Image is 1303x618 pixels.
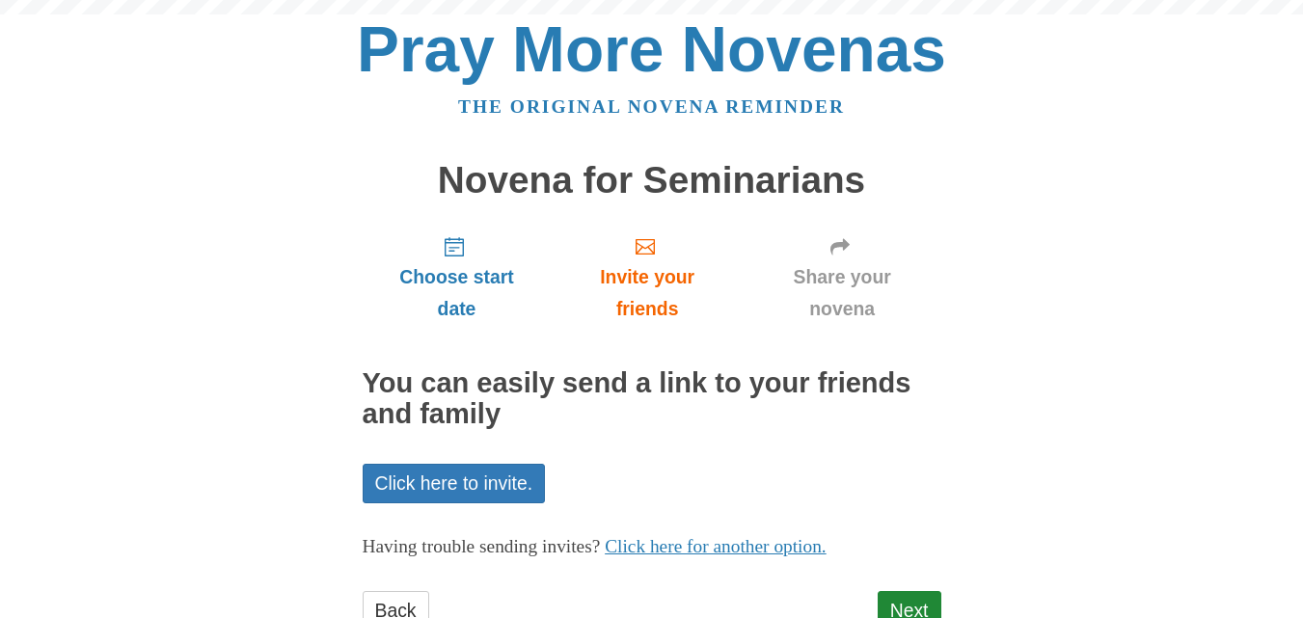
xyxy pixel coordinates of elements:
[363,160,941,202] h1: Novena for Seminarians
[363,220,552,335] a: Choose start date
[458,96,845,117] a: The original novena reminder
[357,13,946,85] a: Pray More Novenas
[363,464,546,503] a: Click here to invite.
[570,261,723,325] span: Invite your friends
[363,536,601,556] span: Having trouble sending invites?
[551,220,743,335] a: Invite your friends
[363,368,941,430] h2: You can easily send a link to your friends and family
[744,220,941,335] a: Share your novena
[605,536,827,556] a: Click here for another option.
[382,261,532,325] span: Choose start date
[763,261,922,325] span: Share your novena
